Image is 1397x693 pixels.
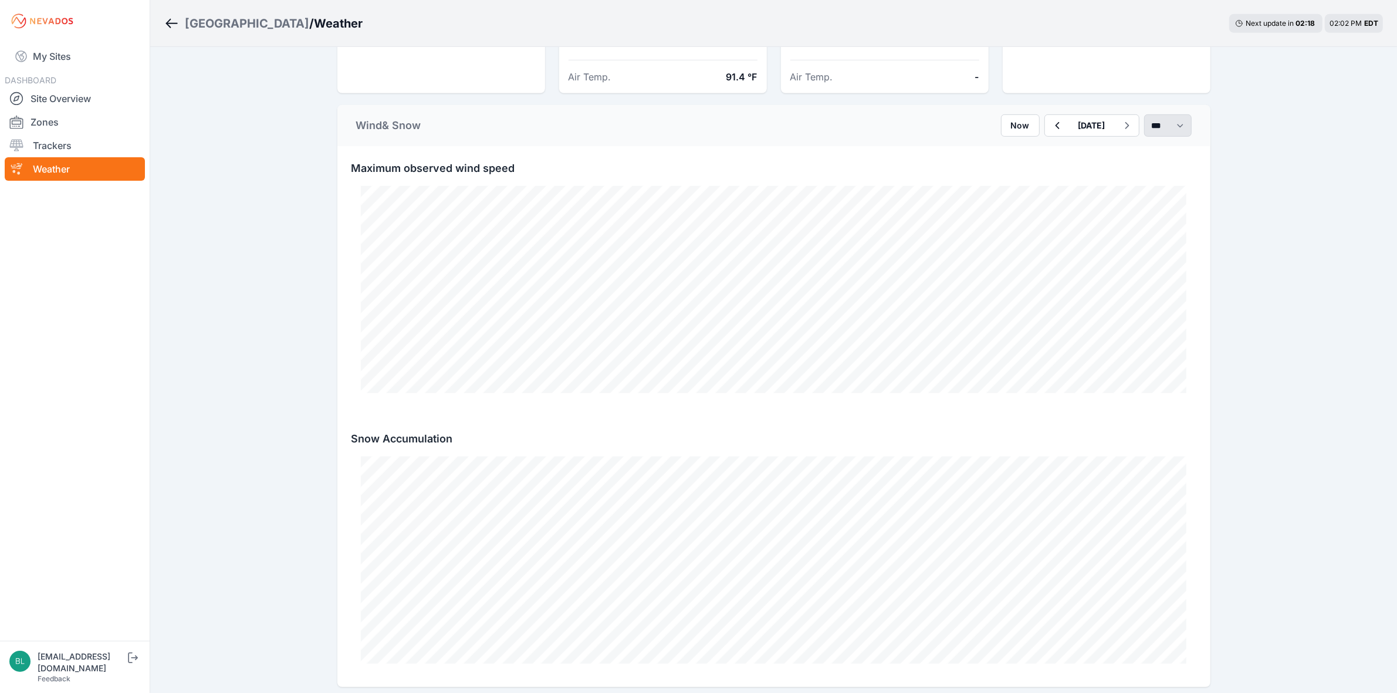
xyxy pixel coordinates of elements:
span: Next update in [1246,19,1294,28]
dd: 91.4 °F [726,70,757,84]
a: Weather [5,157,145,181]
a: My Sites [5,42,145,70]
nav: Breadcrumb [164,8,363,39]
a: Trackers [5,134,145,157]
dt: Air Temp. [790,70,833,84]
div: Wind & Snow [356,117,421,134]
div: Snow Accumulation [337,417,1210,447]
button: [DATE] [1069,115,1115,136]
div: 02 : 18 [1295,19,1317,28]
a: Feedback [38,674,70,683]
a: Site Overview [5,87,145,110]
span: / [309,15,314,32]
button: Now [1001,114,1040,137]
h3: Weather [314,15,363,32]
dd: - [975,70,979,84]
div: [EMAIL_ADDRESS][DOMAIN_NAME] [38,651,126,674]
img: Nevados [9,12,75,31]
img: blippencott@invenergy.com [9,651,31,672]
a: Zones [5,110,145,134]
dt: Air Temp. [569,70,611,84]
div: Maximum observed wind speed [337,146,1210,177]
span: DASHBOARD [5,75,56,85]
span: EDT [1364,19,1378,28]
span: 02:02 PM [1330,19,1362,28]
a: [GEOGRAPHIC_DATA] [185,15,309,32]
